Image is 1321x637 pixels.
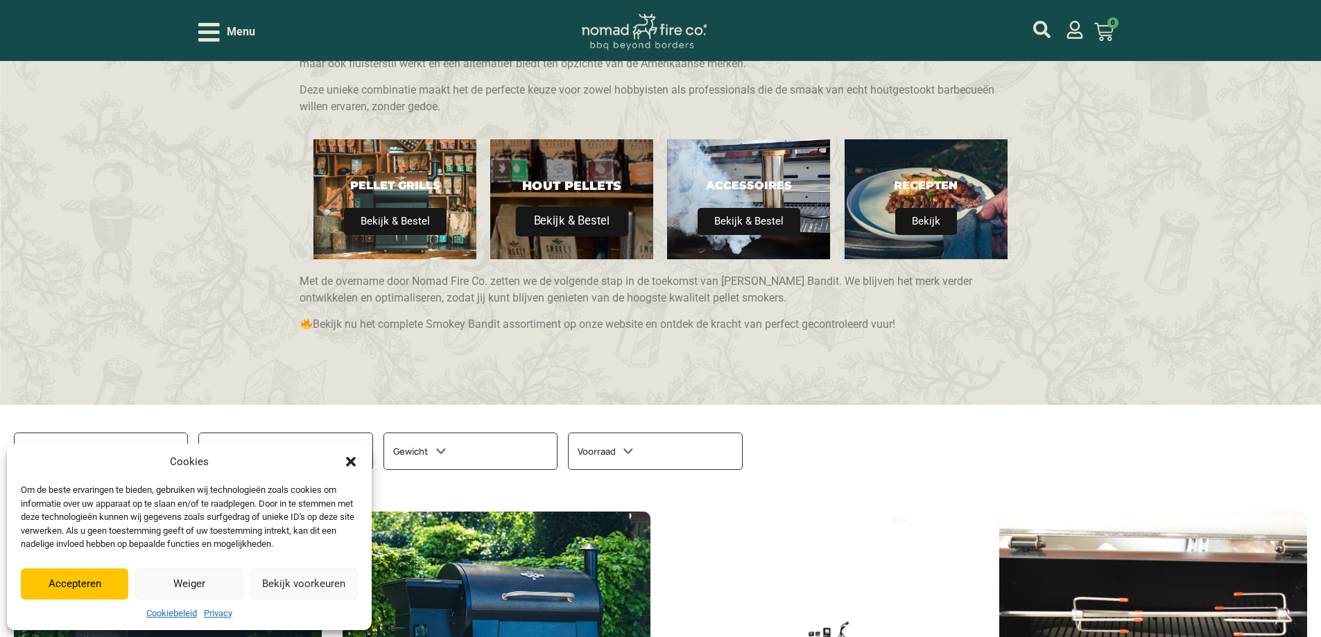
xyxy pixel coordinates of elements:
[578,442,633,460] h3: Voorraad
[516,207,629,236] span: Bekijk & Bestel
[1066,21,1084,39] a: mijn account
[170,454,209,470] div: Cookies
[204,607,232,620] a: Privacy
[344,455,358,469] div: Dialog sluiten
[21,568,128,600] button: Accepteren
[1033,21,1051,38] a: mijn account
[338,179,452,192] h2: Pellet Grills
[300,82,1021,115] p: Deze unieke combinatie maakt het de perfecte keuze voor zowel hobbyisten als professionals die de...
[490,139,653,259] a: Hout Pellets Bekijk & Bestel
[300,316,1021,333] p: Bekijk nu het complete Smokey Bandit assortiment op onze website en ontdek de kracht van perfect ...
[1078,14,1130,50] a: 0
[300,273,1021,306] p: Met de overname door Nomad Fire Co. zetten we de volgende stap in de toekomst van [PERSON_NAME] B...
[393,442,446,460] h3: Gewicht
[895,208,957,235] span: Bekijk
[344,208,447,235] span: Bekijk & Bestel
[250,568,358,600] button: Bekijk voorkeuren
[845,139,1008,259] a: Recepten Bekijk
[24,442,60,460] h3: Prijs
[135,568,243,600] button: Weiger
[698,208,800,235] span: Bekijk & Bestel
[691,179,806,192] h2: Accessoires
[582,14,707,51] img: Nomad Logo
[227,24,255,40] span: Menu
[509,178,635,193] h2: Hout Pellets
[869,179,983,192] h2: Recepten
[301,318,312,329] img: 🔥
[146,607,197,620] a: Cookiebeleid
[667,139,830,259] a: Accessoires Bekijk & Bestel
[313,139,476,259] a: Pellet Grills Bekijk & Bestel
[198,20,255,44] div: Open/Close Menu
[21,483,356,551] div: Om de beste ervaringen te bieden, gebruiken wij technologieën zoals cookies om informatie over uw...
[208,442,354,460] h3: Aantal personen/ hamburgers
[1107,17,1119,28] span: 0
